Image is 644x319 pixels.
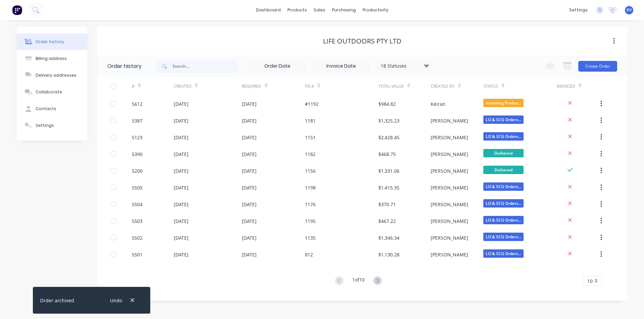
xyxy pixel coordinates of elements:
[132,218,143,225] div: 5503
[242,77,305,95] div: Required
[132,251,143,258] div: 5501
[17,84,87,100] button: Collaborate
[17,33,87,50] button: Order history
[242,83,261,89] div: Required
[17,67,87,84] button: Delivery addresses
[132,151,143,158] div: 5390
[587,277,593,285] span: 10
[566,5,591,15] div: settings
[323,37,401,45] div: Life Outdoors Pty Ltd
[107,62,142,70] div: Order history
[305,234,316,241] div: 1135
[174,167,189,174] div: [DATE]
[378,184,399,191] div: $1,415.35
[36,39,64,45] div: Order history
[17,117,87,134] button: Settings
[483,233,524,241] span: LO & SCG Orders...
[17,100,87,117] button: Contacts
[483,182,524,191] span: LO & SCG Orders...
[249,61,306,71] input: Order Date
[36,56,67,62] div: Billing address
[174,251,189,258] div: [DATE]
[378,218,396,225] div: $467.22
[578,61,617,72] button: Create Order
[483,249,524,258] span: LO & SCG Orders...
[242,117,257,124] div: [DATE]
[132,201,143,208] div: 5504
[242,167,257,174] div: [DATE]
[305,201,316,208] div: 1176
[305,117,316,124] div: 1181
[313,61,369,71] input: Invoice Date
[305,100,319,107] div: #1192
[40,297,74,304] div: Order archived
[305,83,314,89] div: PO #
[36,72,76,78] div: Delivery addresses
[378,100,396,107] div: $984.82
[378,201,396,208] div: $370.71
[12,5,22,15] img: Factory
[172,60,239,73] input: Search...
[132,100,143,107] div: 5612
[378,77,431,95] div: Total Value
[174,201,189,208] div: [DATE]
[329,5,359,15] div: purchasing
[431,134,468,141] div: [PERSON_NAME]
[242,151,257,158] div: [DATE]
[36,123,54,129] div: Settings
[378,151,396,158] div: $468.75
[483,216,524,224] span: LO & SCG Orders...
[174,134,189,141] div: [DATE]
[174,117,189,124] div: [DATE]
[106,296,125,305] button: Undo
[352,276,365,286] div: 1 of 10
[36,106,56,112] div: Contacts
[377,62,433,70] div: 18 Statuses
[483,115,524,124] span: LO & SCG Orders...
[17,50,87,67] button: Billing address
[174,184,189,191] div: [DATE]
[378,234,399,241] div: $1,346.34
[242,218,257,225] div: [DATE]
[305,151,316,158] div: 1182
[242,134,257,141] div: [DATE]
[378,134,399,141] div: $2,428.45
[305,184,316,191] div: 1198
[431,77,483,95] div: Created By
[310,5,329,15] div: sales
[483,77,557,95] div: Status
[242,234,257,241] div: [DATE]
[431,167,468,174] div: [PERSON_NAME]
[483,149,524,157] span: Delivered
[359,5,392,15] div: productivity
[253,5,284,15] a: dashboard
[627,7,632,13] span: KV
[174,83,192,89] div: Created
[305,77,378,95] div: PO #
[431,100,445,107] div: Keiran
[431,251,468,258] div: [PERSON_NAME]
[483,83,498,89] div: Status
[431,234,468,241] div: [PERSON_NAME]
[132,83,135,89] div: #
[242,251,257,258] div: [DATE]
[132,167,143,174] div: 5200
[132,234,143,241] div: 5502
[132,77,174,95] div: #
[305,251,313,258] div: 812
[483,166,524,174] span: Delivered
[305,167,316,174] div: 1156
[174,218,189,225] div: [DATE]
[174,151,189,158] div: [DATE]
[431,83,454,89] div: Created By
[483,199,524,208] span: LO & SCG Orders...
[431,117,468,124] div: [PERSON_NAME]
[431,184,468,191] div: [PERSON_NAME]
[132,184,143,191] div: 5505
[483,99,524,107] span: Incoming Produc...
[483,132,524,141] span: LO & SCG Orders...
[174,77,242,95] div: Created
[242,201,257,208] div: [DATE]
[378,117,399,124] div: $1,325.23
[132,117,143,124] div: 5387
